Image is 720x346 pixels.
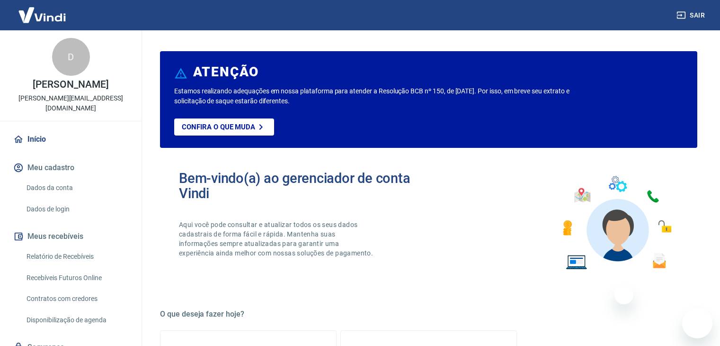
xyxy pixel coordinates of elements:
[11,157,130,178] button: Meu cadastro
[23,178,130,198] a: Dados da conta
[174,86,581,106] p: Estamos realizando adequações em nossa plataforma para atender a Resolução BCB nº 150, de [DATE]....
[179,171,429,201] h2: Bem-vindo(a) ao gerenciador de conta Vindi
[675,7,709,24] button: Sair
[160,310,697,319] h5: O que deseja fazer hoje?
[11,226,130,247] button: Meus recebíveis
[52,38,90,76] div: D
[23,247,130,266] a: Relatório de Recebíveis
[23,289,130,309] a: Contratos com credores
[23,310,130,330] a: Disponibilização de agenda
[8,93,134,113] p: [PERSON_NAME][EMAIL_ADDRESS][DOMAIN_NAME]
[11,0,73,29] img: Vindi
[33,80,108,90] p: [PERSON_NAME]
[614,285,633,304] iframe: Fechar mensagem
[23,268,130,288] a: Recebíveis Futuros Online
[23,200,130,219] a: Dados de login
[193,67,259,77] h6: ATENÇÃO
[182,123,255,131] p: Confira o que muda
[554,171,678,275] img: Imagem de um avatar masculino com diversos icones exemplificando as funcionalidades do gerenciado...
[179,220,375,258] p: Aqui você pode consultar e atualizar todos os seus dados cadastrais de forma fácil e rápida. Mant...
[174,118,274,136] a: Confira o que muda
[11,129,130,150] a: Início
[682,308,712,338] iframe: Botão para abrir a janela de mensagens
